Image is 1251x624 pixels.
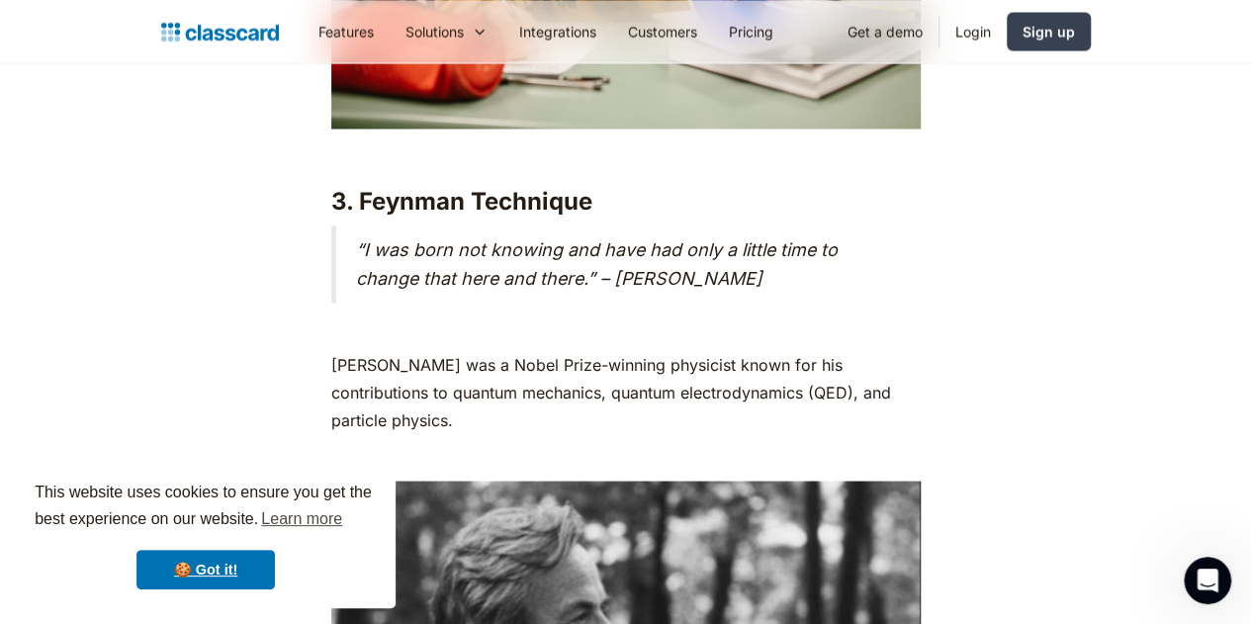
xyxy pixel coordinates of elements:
[356,238,838,288] em: “I was born not knowing and have had only a little time to change that here and there.” – [PERSON...
[405,21,464,42] div: Solutions
[832,9,938,53] a: Get a demo
[390,9,503,53] div: Solutions
[136,550,275,589] a: dismiss cookie message
[331,350,921,433] p: [PERSON_NAME] was a Nobel Prize-winning physicist known for his contributions to quantum mechanic...
[161,18,279,45] a: home
[258,504,345,534] a: learn more about cookies
[331,312,921,340] p: ‍
[503,9,612,53] a: Integrations
[35,481,377,534] span: This website uses cookies to ensure you get the best experience on our website.
[612,9,713,53] a: Customers
[331,443,921,471] p: ‍
[939,9,1007,53] a: Login
[303,9,390,53] a: Features
[1023,21,1075,42] div: Sign up
[1184,557,1231,604] iframe: Intercom live chat
[1007,12,1091,50] a: Sign up
[331,186,921,216] h3: 3. Feynman Technique
[713,9,789,53] a: Pricing
[331,138,921,166] p: ‍
[16,462,396,608] div: cookieconsent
